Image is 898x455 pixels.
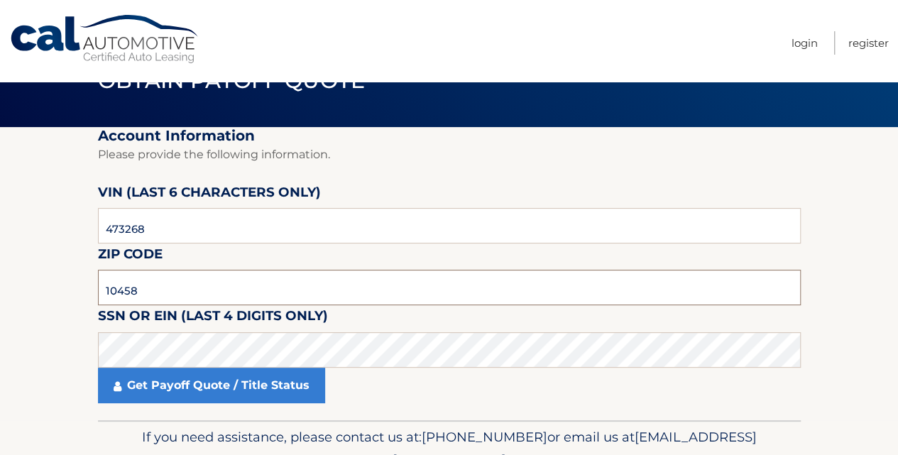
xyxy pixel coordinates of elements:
label: SSN or EIN (last 4 digits only) [98,305,328,331]
label: VIN (last 6 characters only) [98,182,321,208]
span: [PHONE_NUMBER] [422,429,547,445]
a: Get Payoff Quote / Title Status [98,368,325,403]
a: Register [848,31,889,55]
h2: Account Information [98,127,801,145]
a: Cal Automotive [9,14,201,65]
a: Login [792,31,818,55]
label: Zip Code [98,243,163,270]
p: Please provide the following information. [98,145,801,165]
